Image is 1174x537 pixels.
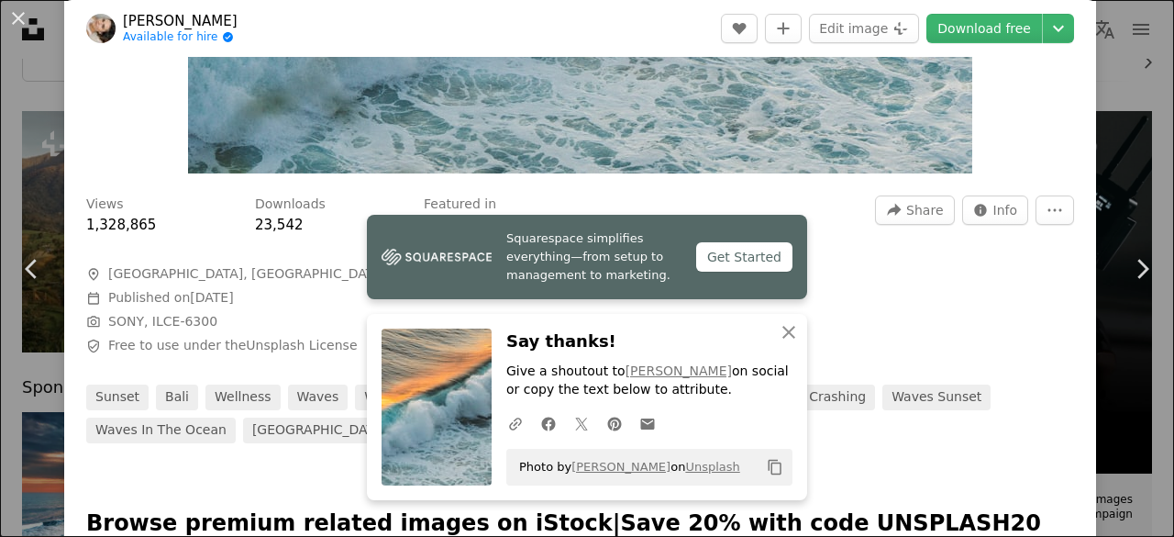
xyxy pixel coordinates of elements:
a: Unsplash License [246,338,357,352]
a: wallpapers [355,385,444,410]
a: Share on Pinterest [598,405,631,442]
button: Like [721,14,758,43]
h3: Downloads [255,196,326,214]
button: Edit image [809,14,919,43]
a: Squarespace simplifies everything—from setup to management to marketing.Get Started [367,215,807,299]
span: 1,328,865 [86,217,156,233]
span: [GEOGRAPHIC_DATA], [GEOGRAPHIC_DATA] [108,265,386,284]
a: waves crashing [754,385,875,410]
a: bali [156,385,198,410]
button: Share this image [875,196,954,225]
a: waves in the ocean [86,418,236,443]
span: Share [906,196,943,224]
img: file-1747939142011-51e5cc87e3c9 [382,243,492,271]
span: Photo by on [510,453,740,482]
a: [PERSON_NAME] [123,12,238,30]
button: Add to Collection [765,14,802,43]
span: 23,542 [255,217,304,233]
span: Free to use under the [108,337,358,355]
p: Give a shoutout to on social or copy the text below to attribute. [506,363,792,399]
button: More Actions [1036,196,1074,225]
a: [PERSON_NAME] [626,364,732,378]
h3: Views [86,196,124,214]
a: wellness [205,385,281,410]
span: Published on [108,290,234,305]
button: SONY, ILCE-6300 [108,313,217,331]
a: sunset [86,385,149,410]
a: [PERSON_NAME] [571,460,670,474]
button: Stats about this image [962,196,1029,225]
a: Share on Facebook [532,405,565,442]
button: Copy to clipboard [759,452,791,483]
h3: Featured in [424,196,496,214]
span: Squarespace simplifies everything—from setup to management to marketing. [506,229,681,285]
img: Go to Polina Kuzovkova's profile [86,14,116,43]
a: waves [288,385,349,410]
a: Next [1110,181,1174,357]
a: Share over email [631,405,664,442]
a: Unsplash [685,460,739,474]
h3: Say thanks! [506,329,792,355]
a: waves sunset [882,385,991,410]
a: Available for hire [123,30,238,45]
span: Info [993,196,1018,224]
div: Get Started [696,242,792,272]
a: [GEOGRAPHIC_DATA] [243,418,396,443]
button: Choose download size [1043,14,1074,43]
time: November 5, 2020 at 7:58:35 PM GMT+7 [190,290,233,305]
a: Download free [926,14,1042,43]
a: Share on Twitter [565,405,598,442]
